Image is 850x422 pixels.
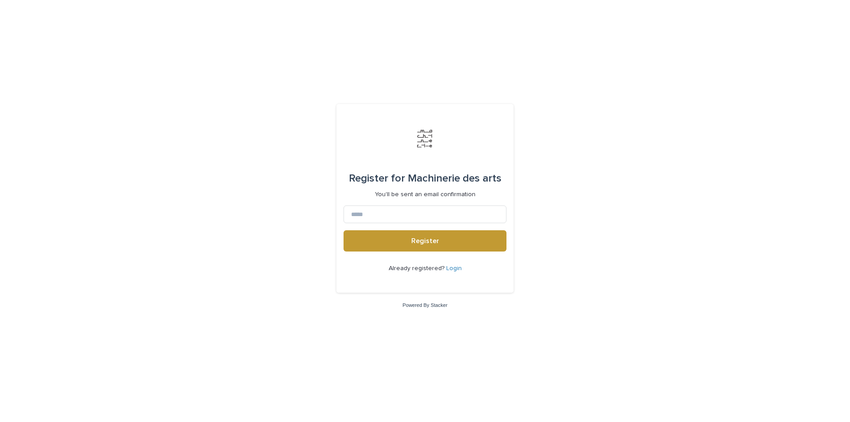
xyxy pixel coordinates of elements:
span: Already registered? [389,265,446,271]
div: Machinerie des arts [349,166,502,191]
span: Register for [349,173,405,184]
button: Register [344,230,506,252]
a: Powered By Stacker [402,302,447,308]
p: You'll be sent an email confirmation [375,191,475,198]
img: Jx8JiDZqSLW7pnA6nIo1 [412,125,438,152]
a: Login [446,265,462,271]
span: Register [411,237,439,244]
